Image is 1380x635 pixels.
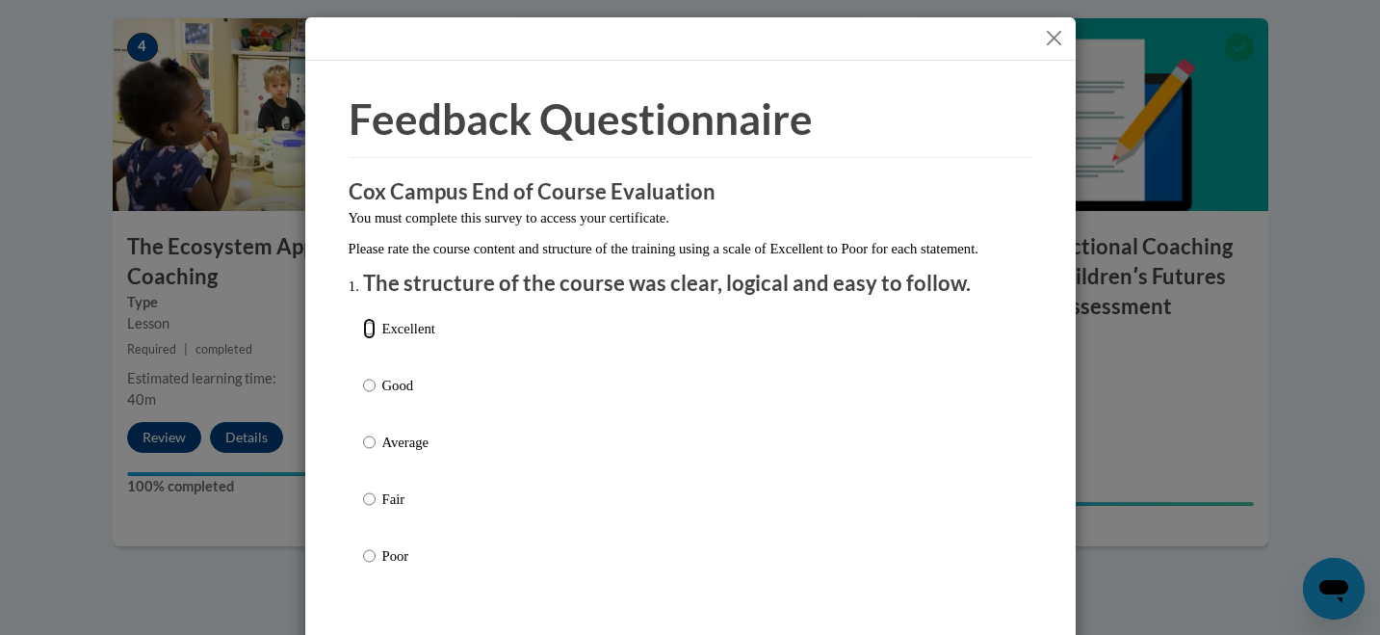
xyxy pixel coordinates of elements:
[382,432,435,453] p: Average
[349,93,813,144] span: Feedback Questionnaire
[363,375,376,396] input: Good
[1042,26,1066,50] button: Close
[363,318,376,339] input: Excellent
[363,432,376,453] input: Average
[349,238,1032,259] p: Please rate the course content and structure of the training using a scale of Excellent to Poor f...
[349,177,1032,207] h3: Cox Campus End of Course Evaluation
[382,375,435,396] p: Good
[382,545,435,567] p: Poor
[363,489,376,510] input: Fair
[363,545,376,567] input: Poor
[349,207,1032,228] p: You must complete this survey to access your certificate.
[363,269,1018,299] p: The structure of the course was clear, logical and easy to follow.
[382,318,435,339] p: Excellent
[382,489,435,510] p: Fair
